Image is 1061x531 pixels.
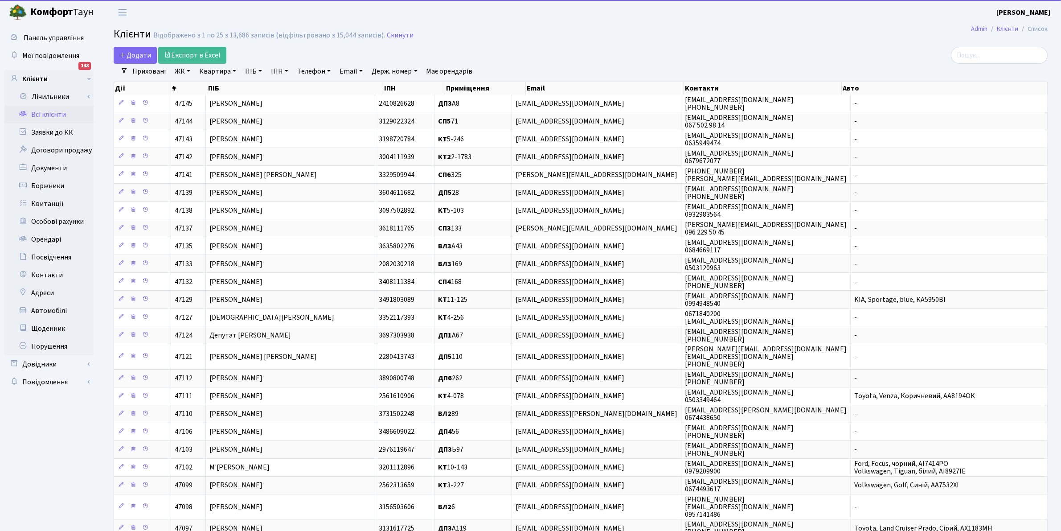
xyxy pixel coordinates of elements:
span: [PHONE_NUMBER] [PERSON_NAME][EMAIL_ADDRESS][DOMAIN_NAME] [685,166,847,184]
span: [PERSON_NAME] [209,188,262,198]
span: 3890800748 [379,374,414,383]
span: 0671840200 [EMAIL_ADDRESS][DOMAIN_NAME] [685,309,794,326]
span: [PERSON_NAME] [209,374,262,383]
span: Депутат [PERSON_NAME] [209,330,291,340]
a: Довідники [4,355,94,373]
span: Клієнти [114,26,151,42]
span: 2562313659 [379,481,414,490]
span: - [854,206,857,215]
span: [EMAIL_ADDRESS][DOMAIN_NAME] [516,427,624,437]
a: ЖК [171,64,194,79]
a: Admin [971,24,987,33]
a: Автомобілі [4,302,94,320]
span: [EMAIL_ADDRESS][DOMAIN_NAME] 067 502 98 14 [685,113,794,130]
span: 3408111384 [379,277,414,287]
span: [EMAIL_ADDRESS][DOMAIN_NAME] [PHONE_NUMBER] [685,273,794,291]
span: [PHONE_NUMBER] [EMAIL_ADDRESS][DOMAIN_NAME] 0957141486 [685,494,794,519]
span: 47145 [175,99,193,108]
span: 4-078 [438,391,464,401]
span: 47106 [175,427,193,437]
span: 3129022324 [379,116,414,126]
span: 47103 [175,445,193,455]
span: 3156503606 [379,502,414,512]
span: - [854,259,857,269]
span: [PERSON_NAME] [209,409,262,419]
b: ДП3 [438,99,452,108]
b: ВЛ2 [438,409,451,419]
span: 6 [438,502,455,512]
b: ВЛ3 [438,259,451,269]
a: Держ. номер [368,64,421,79]
b: ВЛ2 [438,502,451,512]
span: 47110 [175,409,193,419]
span: Volkswagen, Golf, Синій, AA7532XI [854,481,959,490]
span: - [854,188,857,198]
span: [PERSON_NAME] [209,206,262,215]
a: Клієнти [997,24,1018,33]
a: [PERSON_NAME] [996,7,1050,18]
a: Боржники [4,177,94,195]
span: [EMAIL_ADDRESS][DOMAIN_NAME] [516,374,624,383]
span: 169 [438,259,462,269]
span: 47141 [175,170,193,180]
span: [EMAIL_ADDRESS][DOMAIN_NAME] [516,352,624,362]
span: 3-227 [438,481,464,490]
span: 2082030218 [379,259,414,269]
a: Заявки до КК [4,123,94,141]
span: [PERSON_NAME] [209,134,262,144]
img: logo.png [9,4,27,21]
span: - [854,313,857,322]
span: 47127 [175,313,193,322]
nav: breadcrumb [958,20,1061,38]
span: [EMAIL_ADDRESS][DOMAIN_NAME] [516,391,624,401]
span: - [854,330,857,340]
span: [PERSON_NAME] [209,295,262,305]
span: - [854,152,857,162]
th: Дії [114,82,171,95]
b: ДП3 [438,445,452,455]
span: [PERSON_NAME] [PERSON_NAME] [209,170,317,180]
span: [PERSON_NAME] [209,391,262,401]
span: 3604611682 [379,188,414,198]
th: ПІБ [207,82,383,95]
span: [EMAIL_ADDRESS][DOMAIN_NAME] [516,206,624,215]
th: ІПН [383,82,445,95]
a: Email [336,64,366,79]
span: - [854,445,857,455]
span: [PERSON_NAME] [209,259,262,269]
span: [PERSON_NAME] [209,223,262,233]
input: Пошук... [951,47,1048,64]
div: Відображено з 1 по 25 з 13,686 записів (відфільтровано з 15,044 записів). [153,31,385,40]
span: [EMAIL_ADDRESS][DOMAIN_NAME] [516,277,624,287]
span: 2-1783 [438,152,471,162]
a: Особові рахунки [4,213,94,231]
span: [EMAIL_ADDRESS][DOMAIN_NAME] [516,330,624,340]
span: [EMAIL_ADDRESS][PERSON_NAME][DOMAIN_NAME] 0674438650 [685,405,847,423]
a: Додати [114,47,157,64]
span: 4-256 [438,313,464,322]
b: СП3 [438,223,451,233]
span: [EMAIL_ADDRESS][DOMAIN_NAME] [PHONE_NUMBER] [685,423,794,440]
span: [EMAIL_ADDRESS][DOMAIN_NAME] 0674493617 [685,477,794,494]
span: 47142 [175,152,193,162]
a: Скинути [387,31,414,40]
span: [PERSON_NAME][EMAIL_ADDRESS][DOMAIN_NAME] [516,170,677,180]
span: [PERSON_NAME] [209,445,262,455]
span: [PERSON_NAME][EMAIL_ADDRESS][DOMAIN_NAME] 096 229 50 45 [685,220,847,237]
span: Панель управління [24,33,84,43]
span: [PERSON_NAME] [209,481,262,490]
span: 2976119647 [379,445,414,455]
span: - [854,427,857,437]
a: Експорт в Excel [158,47,226,64]
span: [EMAIL_ADDRESS][DOMAIN_NAME] [516,481,624,490]
b: КТ [438,206,447,215]
span: [PERSON_NAME] [209,277,262,287]
a: ПІБ [242,64,266,79]
span: [EMAIL_ADDRESS][DOMAIN_NAME] [516,241,624,251]
span: Ford, Focus, чорний, АІ7414РО Volkswagen, Tiguan, білий, AI8927IE [854,459,966,476]
span: 133 [438,223,462,233]
b: КТ [438,391,447,401]
span: - [854,134,857,144]
span: [EMAIL_ADDRESS][DOMAIN_NAME] 0994948540 [685,291,794,309]
span: 3731502248 [379,409,414,419]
